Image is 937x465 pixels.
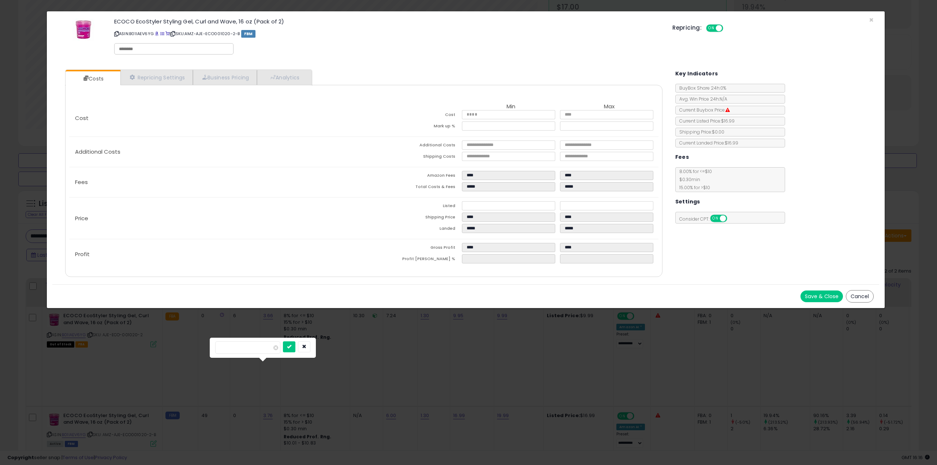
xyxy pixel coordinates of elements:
[846,290,874,303] button: Cancel
[69,251,364,257] p: Profit
[364,254,462,266] td: Profit [PERSON_NAME] %
[364,110,462,121] td: Cost
[676,168,712,191] span: 8.00 % for <= $10
[364,213,462,224] td: Shipping Price
[155,31,159,37] a: BuyBox page
[160,31,164,37] a: All offer listings
[675,197,700,206] h5: Settings
[364,140,462,152] td: Additional Costs
[676,140,738,146] span: Current Landed Price: $16.99
[257,70,311,85] a: Analytics
[707,25,716,31] span: ON
[72,19,94,41] img: 41a-mdtEmRL._SL60_.jpg
[69,149,364,155] p: Additional Costs
[726,215,738,222] span: OFF
[462,104,560,110] th: Min
[114,19,661,24] h3: ECOCO EcoStyler Styling Gel, Curl and Wave, 16 oz (Pack of 2)
[114,28,661,40] p: ASIN: B01IAEV6YG | SKU: AMZ-AJE-ECO001020-2-B
[676,216,737,222] span: Consider CPT:
[364,201,462,213] td: Listed
[676,176,700,183] span: $0.30 min
[676,184,710,191] span: 15.00 % for > $10
[676,107,730,113] span: Current Buybox Price:
[364,182,462,194] td: Total Costs & Fees
[676,85,726,91] span: BuyBox Share 24h: 0%
[364,224,462,235] td: Landed
[725,108,730,112] i: Suppressed Buy Box
[869,15,874,25] span: ×
[69,115,364,121] p: Cost
[676,118,735,124] span: Current Listed Price: $16.99
[364,171,462,182] td: Amazon Fees
[675,69,718,78] h5: Key Indicators
[364,121,462,133] td: Mark up %
[165,31,169,37] a: Your listing only
[120,70,193,85] a: Repricing Settings
[69,215,364,221] p: Price
[560,104,658,110] th: Max
[675,153,689,162] h5: Fees
[193,70,257,85] a: Business Pricing
[241,30,256,38] span: FBM
[672,25,702,31] h5: Repricing:
[66,71,120,86] a: Costs
[711,215,720,222] span: ON
[364,243,462,254] td: Gross Profit
[364,152,462,163] td: Shipping Costs
[676,96,727,102] span: Avg. Win Price 24h: N/A
[722,25,734,31] span: OFF
[676,129,724,135] span: Shipping Price: $0.00
[69,179,364,185] p: Fees
[800,290,843,302] button: Save & Close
